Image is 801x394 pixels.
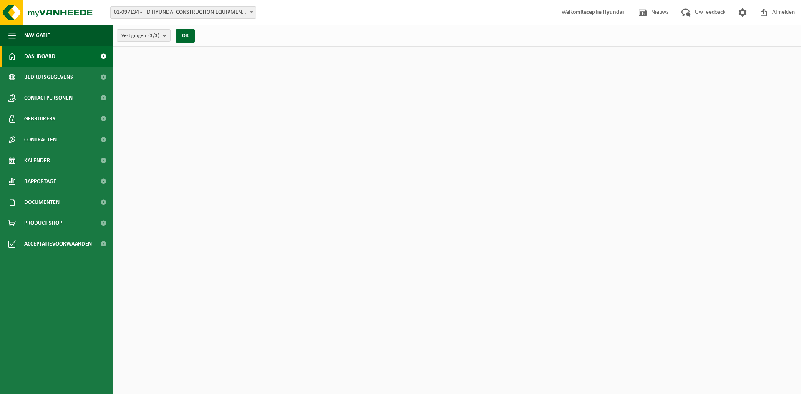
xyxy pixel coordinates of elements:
[111,7,256,18] span: 01-097134 - HD HYUNDAI CONSTRUCTION EQUIPMENT EUROPE NV - TESSENDERLO
[24,171,56,192] span: Rapportage
[24,46,55,67] span: Dashboard
[24,233,92,254] span: Acceptatievoorwaarden
[176,29,195,43] button: OK
[24,108,55,129] span: Gebruikers
[24,67,73,88] span: Bedrijfsgegevens
[110,6,256,19] span: 01-097134 - HD HYUNDAI CONSTRUCTION EQUIPMENT EUROPE NV - TESSENDERLO
[24,192,60,213] span: Documenten
[121,30,159,42] span: Vestigingen
[24,129,57,150] span: Contracten
[24,213,62,233] span: Product Shop
[24,88,73,108] span: Contactpersonen
[117,29,171,42] button: Vestigingen(3/3)
[24,25,50,46] span: Navigatie
[24,150,50,171] span: Kalender
[580,9,624,15] strong: Receptie Hyundai
[148,33,159,38] count: (3/3)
